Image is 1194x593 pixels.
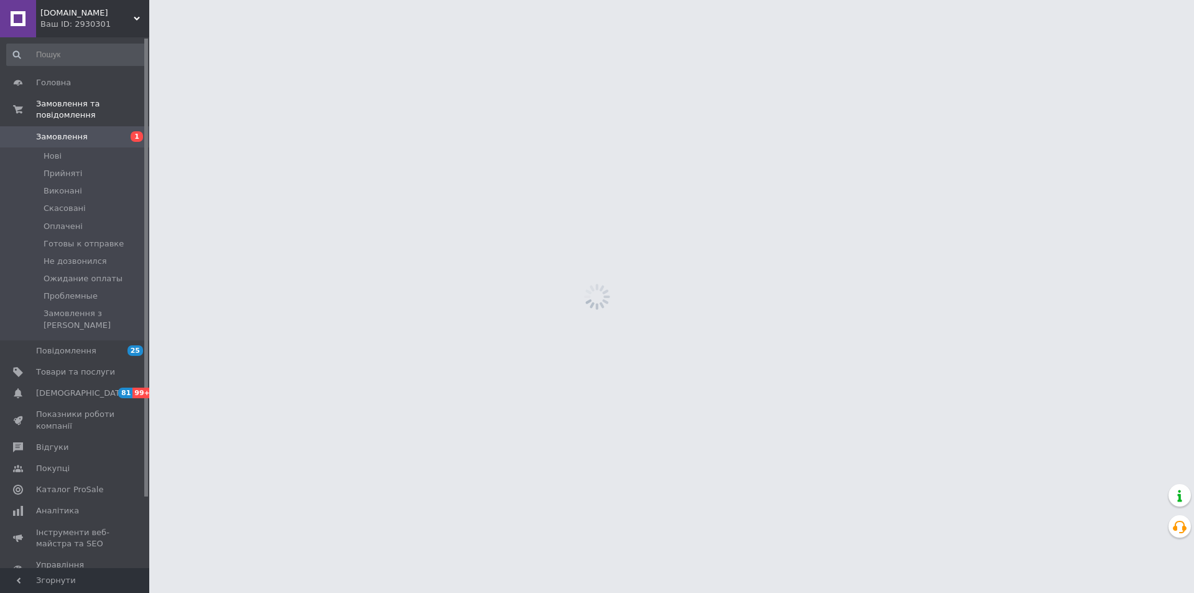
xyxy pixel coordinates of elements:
span: Інструменти веб-майстра та SEO [36,527,115,549]
span: Нові [44,151,62,162]
span: Каталог ProSale [36,484,103,495]
span: 81 [118,388,132,398]
span: Аналітика [36,505,79,516]
span: Покупці [36,463,70,474]
span: Прийняті [44,168,82,179]
span: Головна [36,77,71,88]
span: Показники роботи компанії [36,409,115,431]
span: Управління сайтом [36,559,115,582]
span: Готовы к отправке [44,238,124,250]
span: Відгуки [36,442,68,453]
span: 25 [127,345,143,356]
span: Замовлення [36,131,88,142]
span: Товари та послуги [36,367,115,378]
div: Ваш ID: 2930301 [40,19,149,30]
span: Проблемные [44,291,98,302]
span: Замовлення з [PERSON_NAME] [44,308,146,330]
span: 99+ [132,388,153,398]
span: Ожидание оплаты [44,273,123,284]
span: Замовлення та повідомлення [36,98,149,121]
span: only-beauty.com.ua [40,7,134,19]
span: Скасовані [44,203,86,214]
input: Пошук [6,44,147,66]
span: [DEMOGRAPHIC_DATA] [36,388,128,399]
span: Повідомлення [36,345,96,357]
span: Не дозвонился [44,256,107,267]
span: Оплачені [44,221,83,232]
span: 1 [131,131,143,142]
span: Виконані [44,185,82,197]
